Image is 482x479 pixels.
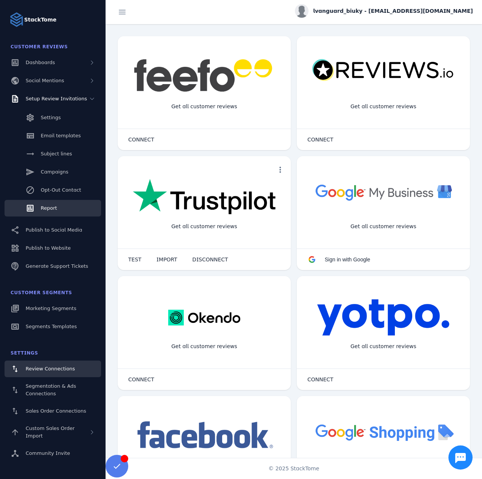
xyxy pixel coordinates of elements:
[307,377,333,382] span: CONNECT
[5,379,101,401] a: Segmentation & Ads Connections
[5,200,101,216] a: Report
[168,299,240,336] img: okendo.webp
[312,179,455,206] img: googlebusiness.png
[26,425,75,439] span: Custom Sales Order Import
[5,146,101,162] a: Subject lines
[133,419,276,452] img: facebook.png
[26,78,64,83] span: Social Mentions
[149,252,185,267] button: IMPORT
[26,366,75,372] span: Review Connections
[344,97,422,117] div: Get all customer reviews
[9,12,24,27] img: Logo image
[41,187,81,193] span: Opt-Out Contact
[273,162,288,177] button: more
[26,383,76,396] span: Segmentation & Ads Connections
[5,109,101,126] a: Settings
[300,372,341,387] button: CONNECT
[128,377,154,382] span: CONNECT
[312,419,455,445] img: googleshopping.png
[269,465,319,473] span: © 2025 StackTome
[26,450,70,456] span: Community Invite
[312,59,455,82] img: reviewsio.svg
[133,59,276,92] img: feefo.png
[295,4,309,18] img: profile.jpg
[26,227,82,233] span: Publish to Social Media
[192,257,228,262] span: DISCONNECT
[5,127,101,144] a: Email templates
[344,336,422,356] div: Get all customer reviews
[185,252,236,267] button: DISCONNECT
[5,300,101,317] a: Marketing Segments
[26,263,88,269] span: Generate Support Tickets
[339,456,428,476] div: Import Products from Google
[5,403,101,419] a: Sales Order Connections
[24,16,57,24] strong: StackTome
[41,169,68,175] span: Campaigns
[317,299,450,336] img: yotpo.png
[300,252,378,267] button: Sign in with Google
[121,252,149,267] button: TEST
[344,216,422,236] div: Get all customer reviews
[41,133,81,138] span: Email templates
[5,222,101,238] a: Publish to Social Media
[26,324,77,329] span: Segments Templates
[165,97,243,117] div: Get all customer reviews
[11,350,38,356] span: Settings
[5,182,101,198] a: Opt-Out Contact
[313,7,473,15] span: lvanguard_biuky - [EMAIL_ADDRESS][DOMAIN_NAME]
[11,44,68,49] span: Customer Reviews
[26,96,87,101] span: Setup Review Invitations
[128,137,154,142] span: CONNECT
[26,60,55,65] span: Dashboards
[5,445,101,462] a: Community Invite
[133,179,276,216] img: trustpilot.png
[165,336,243,356] div: Get all customer reviews
[41,205,57,211] span: Report
[5,318,101,335] a: Segments Templates
[5,164,101,180] a: Campaigns
[26,245,71,251] span: Publish to Website
[41,151,72,157] span: Subject lines
[307,137,333,142] span: CONNECT
[11,290,72,295] span: Customer Segments
[5,258,101,275] a: Generate Support Tickets
[26,306,76,311] span: Marketing Segments
[300,132,341,147] button: CONNECT
[121,132,162,147] button: CONNECT
[26,408,86,414] span: Sales Order Connections
[128,257,141,262] span: TEST
[5,240,101,256] a: Publish to Website
[5,361,101,377] a: Review Connections
[165,216,243,236] div: Get all customer reviews
[325,256,370,263] span: Sign in with Google
[157,257,177,262] span: IMPORT
[295,4,473,18] button: lvanguard_biuky - [EMAIL_ADDRESS][DOMAIN_NAME]
[41,115,61,120] span: Settings
[121,372,162,387] button: CONNECT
